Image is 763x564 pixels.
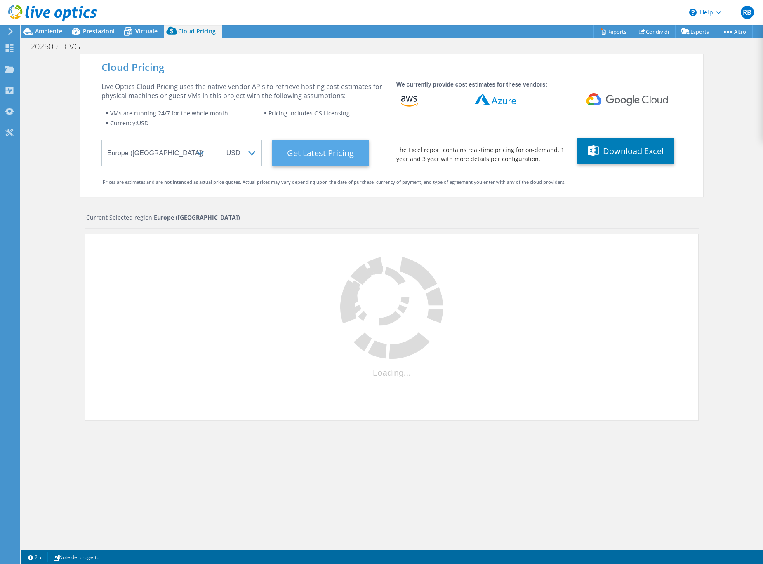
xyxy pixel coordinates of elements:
a: Condividi [633,25,676,38]
div: Live Optics Cloud Pricing uses the native vendor APIs to retrieve hosting cost estimates for phys... [101,82,386,100]
a: Altro [716,25,753,38]
span: RB [741,6,754,19]
span: Pricing includes OS Licensing [268,109,350,117]
div: Prices are estimates and are not intended as actual price quotes. Actual prices may vary dependin... [103,178,681,187]
div: Cloud Pricing [101,63,682,72]
span: Cloud Pricing [178,27,216,35]
span: Ambiente [35,27,62,35]
div: Current Selected region: [86,213,699,222]
span: Virtuale [135,27,158,35]
a: Esporta [675,25,716,38]
div: Loading... [340,368,443,377]
span: VMs are running 24/7 for the whole month [110,109,228,117]
button: Get Latest Pricing [272,140,369,166]
span: Prestazioni [83,27,115,35]
div: The Excel report contains real-time pricing for on-demand, 1 year and 3 year with more details pe... [396,145,567,164]
h1: 202509 - CVG [27,42,93,51]
button: Download Excel [577,138,674,164]
strong: Europe ([GEOGRAPHIC_DATA]) [154,213,240,221]
strong: We currently provide cost estimates for these vendors: [396,81,547,88]
a: 2 [22,552,48,562]
a: Note del progetto [47,552,105,562]
svg: \n [689,9,697,16]
span: Currency: USD [110,119,148,127]
a: Reports [593,25,633,38]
